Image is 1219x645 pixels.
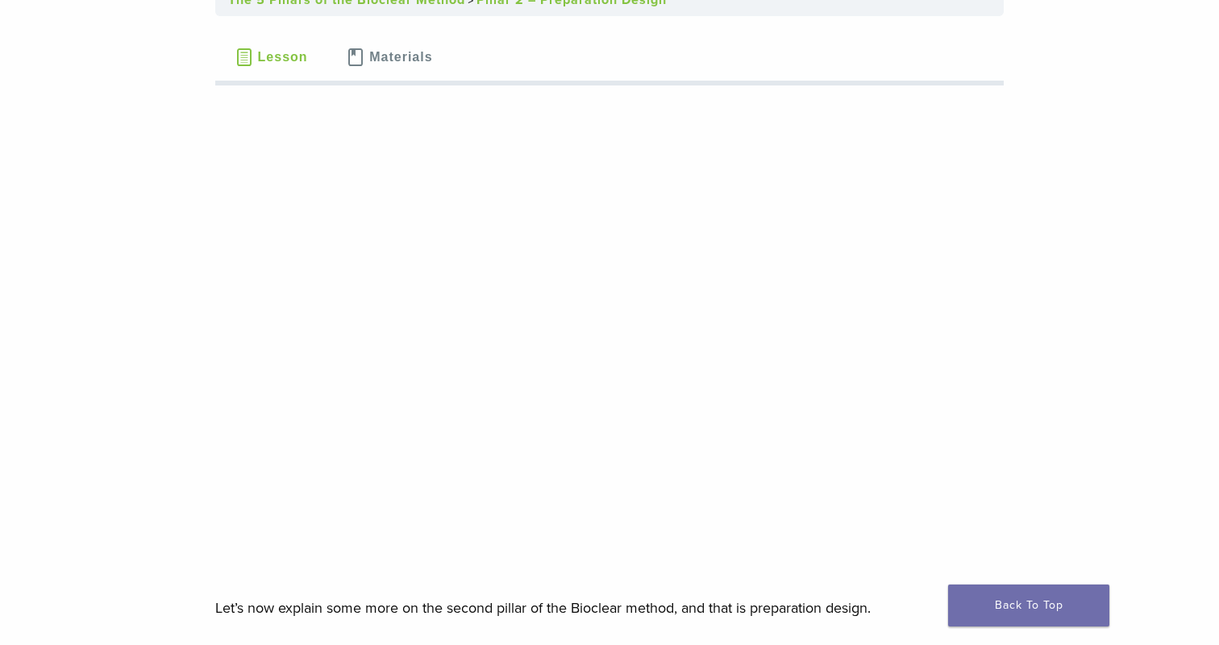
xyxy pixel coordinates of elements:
[215,111,1004,555] iframe: Pillar 2 Final
[258,51,308,64] span: Lesson
[215,596,1004,620] p: Let’s now explain some more on the second pillar of the Bioclear method, and that is preparation ...
[948,585,1109,626] a: Back To Top
[369,51,432,64] span: Materials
